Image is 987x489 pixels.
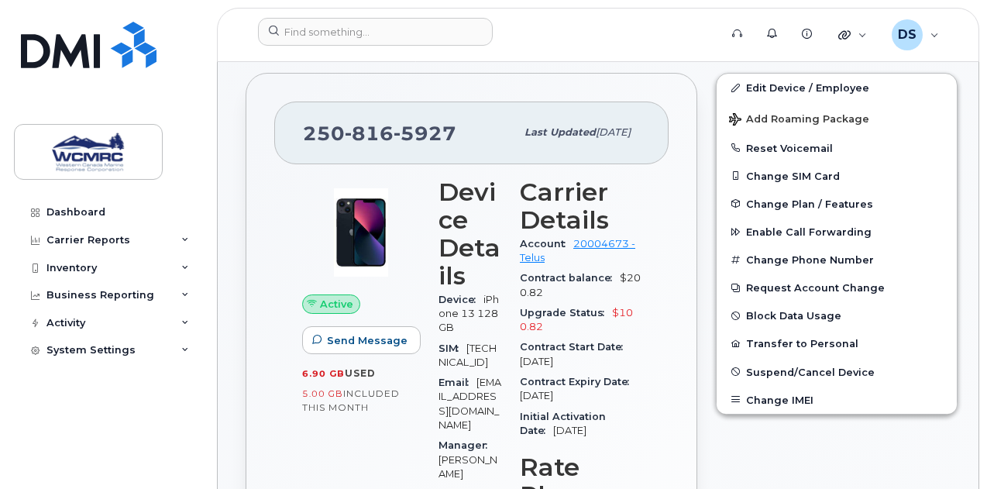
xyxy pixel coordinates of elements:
[438,343,497,368] span: [TECHNICAL_ID]
[302,387,400,413] span: included this month
[717,358,957,386] button: Suspend/Cancel Device
[520,390,553,401] span: [DATE]
[520,178,641,234] h3: Carrier Details
[520,376,637,387] span: Contract Expiry Date
[394,122,456,145] span: 5927
[746,198,873,209] span: Change Plan / Features
[520,272,641,298] span: $200.82
[717,274,957,301] button: Request Account Change
[520,238,573,250] span: Account
[717,218,957,246] button: Enable Call Forwarding
[520,272,620,284] span: Contract balance
[717,162,957,190] button: Change SIM Card
[717,246,957,274] button: Change Phone Number
[345,367,376,379] span: used
[438,343,466,354] span: SIM
[438,439,495,451] span: Manager
[520,341,631,353] span: Contract Start Date
[717,386,957,414] button: Change IMEI
[827,19,878,50] div: Quicklinks
[520,411,606,436] span: Initial Activation Date
[717,74,957,102] a: Edit Device / Employee
[438,178,501,290] h3: Device Details
[553,425,586,436] span: [DATE]
[729,113,869,128] span: Add Roaming Package
[345,122,394,145] span: 816
[303,122,456,145] span: 250
[438,454,497,480] span: [PERSON_NAME]
[315,186,408,279] img: image20231002-4137094-11ngalm.jpeg
[524,126,596,138] span: Last updated
[717,329,957,357] button: Transfer to Personal
[258,18,493,46] input: Find something...
[898,26,916,44] span: DS
[520,307,612,319] span: Upgrade Status
[717,102,957,134] button: Add Roaming Package
[327,333,408,348] span: Send Message
[746,226,872,238] span: Enable Call Forwarding
[717,134,957,162] button: Reset Voicemail
[302,368,345,379] span: 6.90 GB
[302,388,343,399] span: 5.00 GB
[717,301,957,329] button: Block Data Usage
[596,126,631,138] span: [DATE]
[520,238,635,263] a: 20004673 - Telus
[320,297,353,312] span: Active
[302,326,421,354] button: Send Message
[717,190,957,218] button: Change Plan / Features
[746,366,875,377] span: Suspend/Cancel Device
[438,294,499,334] span: iPhone 13 128GB
[438,377,476,388] span: Email
[520,356,553,367] span: [DATE]
[881,19,950,50] div: Deepender Singh
[438,294,483,305] span: Device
